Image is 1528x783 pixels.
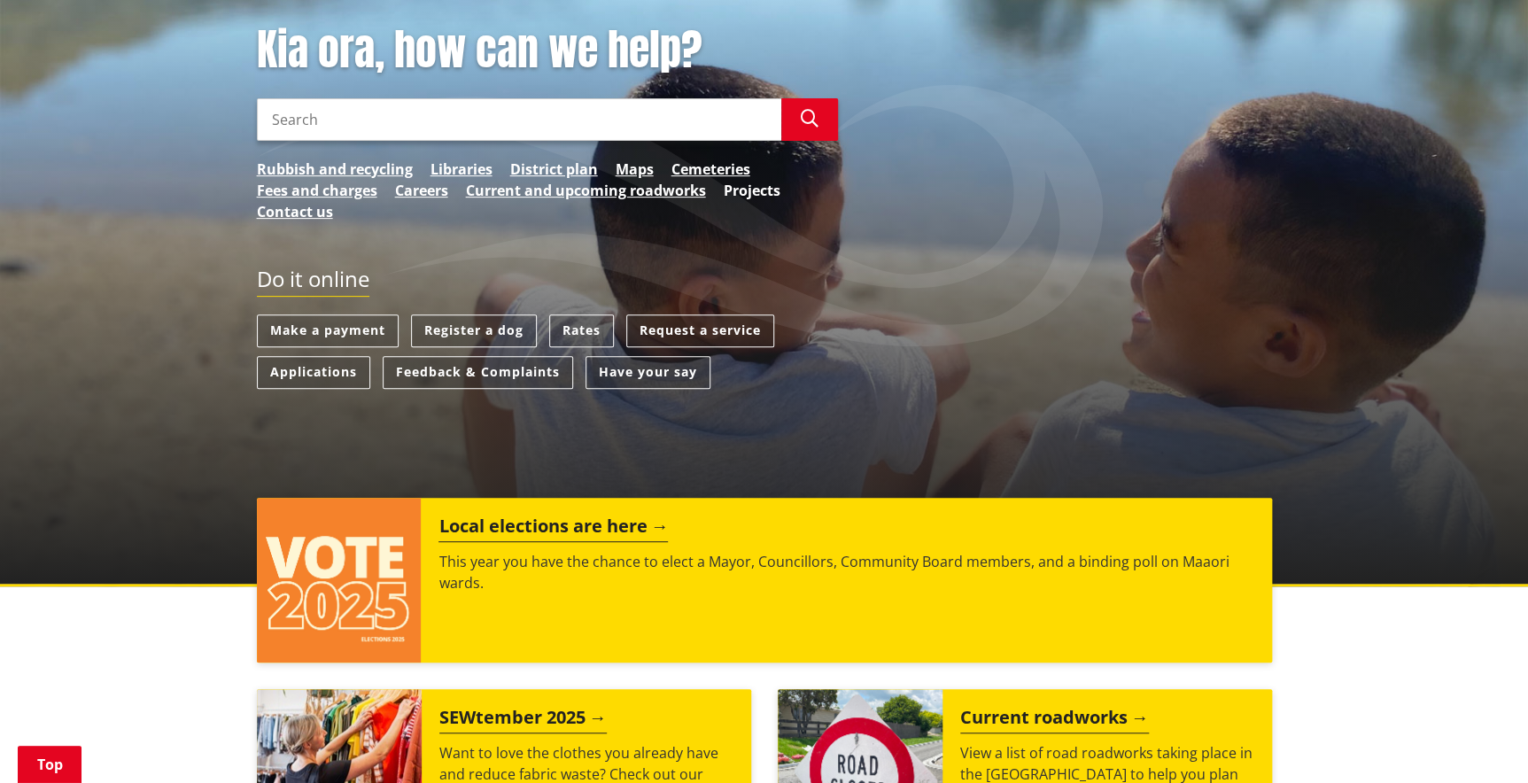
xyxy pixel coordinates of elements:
[671,159,750,180] a: Cemeteries
[383,356,573,389] a: Feedback & Complaints
[257,180,377,201] a: Fees and charges
[257,498,422,663] img: Vote 2025
[724,180,780,201] a: Projects
[586,356,710,389] a: Have your say
[395,180,448,201] a: Careers
[466,180,706,201] a: Current and upcoming roadworks
[430,159,493,180] a: Libraries
[18,746,81,783] a: Top
[549,314,614,347] a: Rates
[438,551,1253,593] p: This year you have the chance to elect a Mayor, Councillors, Community Board members, and a bindi...
[257,98,781,141] input: Search input
[257,159,413,180] a: Rubbish and recycling
[510,159,598,180] a: District plan
[1447,709,1510,772] iframe: Messenger Launcher
[257,356,370,389] a: Applications
[257,498,1272,663] a: Local elections are here This year you have the chance to elect a Mayor, Councillors, Community B...
[257,314,399,347] a: Make a payment
[438,516,668,542] h2: Local elections are here
[616,159,654,180] a: Maps
[257,267,369,298] h2: Do it online
[439,707,607,733] h2: SEWtember 2025
[257,25,838,76] h1: Kia ora, how can we help?
[257,201,333,222] a: Contact us
[626,314,774,347] a: Request a service
[411,314,537,347] a: Register a dog
[960,707,1149,733] h2: Current roadworks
